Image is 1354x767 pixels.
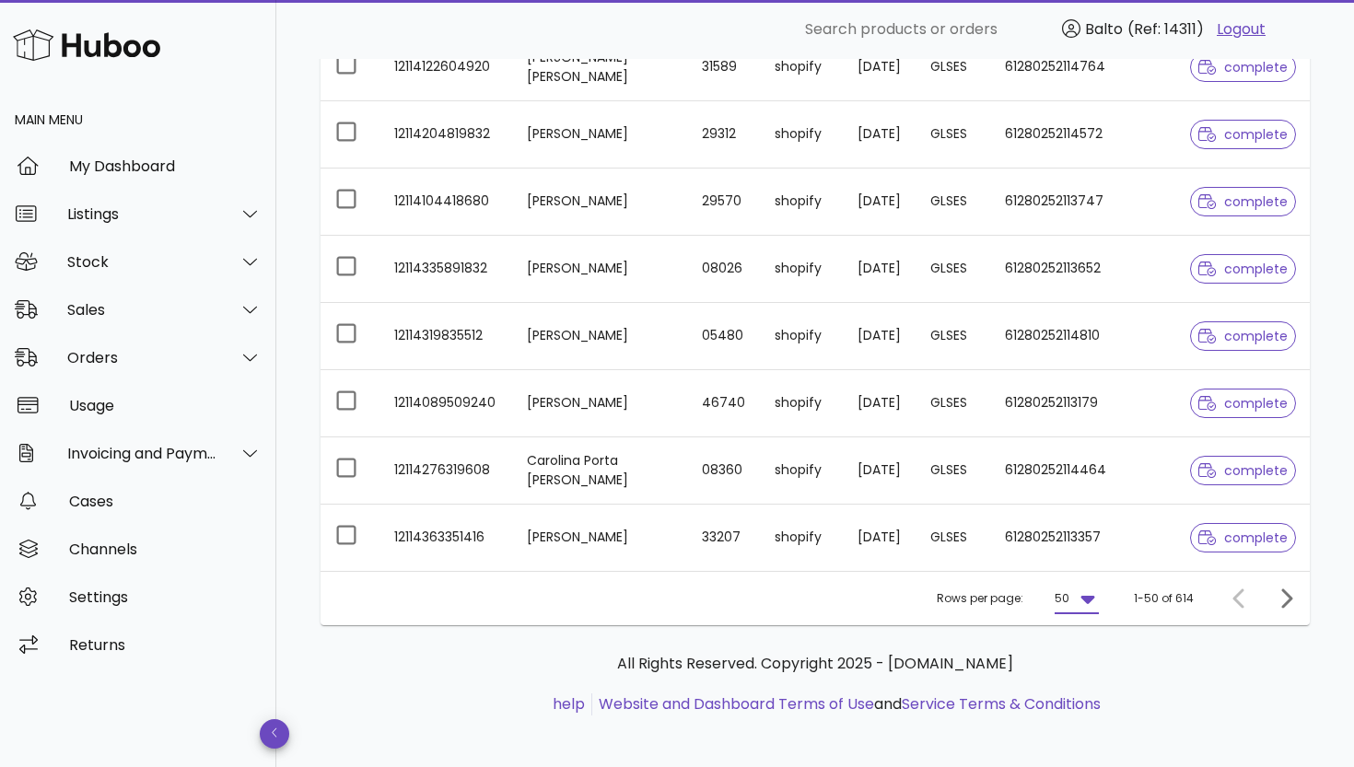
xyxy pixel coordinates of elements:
a: Logout [1217,18,1266,41]
td: [DATE] [843,437,916,505]
span: complete [1198,397,1288,410]
td: shopify [760,370,843,437]
td: [DATE] [843,101,916,169]
td: 12114335891832 [379,236,512,303]
td: GLSES [916,101,990,169]
td: shopify [760,437,843,505]
td: [PERSON_NAME] [512,370,687,437]
span: complete [1198,195,1288,208]
td: 33207 [687,505,760,571]
td: [PERSON_NAME] [512,101,687,169]
td: 46740 [687,370,760,437]
td: [PERSON_NAME] [512,236,687,303]
div: Settings [69,588,262,606]
span: complete [1198,330,1288,343]
td: 61280252113357 [990,505,1175,571]
div: Cases [69,493,262,510]
td: 05480 [687,303,760,370]
button: Next page [1269,582,1302,615]
td: 12114276319608 [379,437,512,505]
a: Website and Dashboard Terms of Use [599,693,874,715]
td: 61280252114464 [990,437,1175,505]
td: 12114104418680 [379,169,512,236]
td: 12114363351416 [379,505,512,571]
td: 61280252113747 [990,169,1175,236]
div: Stock [67,253,217,271]
p: All Rights Reserved. Copyright 2025 - [DOMAIN_NAME] [335,653,1295,675]
td: [DATE] [843,370,916,437]
td: [DATE] [843,34,916,101]
div: Returns [69,636,262,654]
td: GLSES [916,437,990,505]
td: GLSES [916,169,990,236]
td: 61280252114572 [990,101,1175,169]
td: [DATE] [843,303,916,370]
span: complete [1198,262,1288,275]
td: 61280252113652 [990,236,1175,303]
td: shopify [760,169,843,236]
div: 50Rows per page: [1055,584,1099,613]
div: 1-50 of 614 [1134,590,1194,607]
td: 61280252114764 [990,34,1175,101]
td: 61280252113179 [990,370,1175,437]
img: Huboo Logo [13,25,160,64]
td: [DATE] [843,169,916,236]
a: help [553,693,585,715]
td: shopify [760,303,843,370]
a: Service Terms & Conditions [902,693,1101,715]
td: 61280252114810 [990,303,1175,370]
span: complete [1198,61,1288,74]
div: Sales [67,301,217,319]
td: 29312 [687,101,760,169]
td: 08360 [687,437,760,505]
td: GLSES [916,370,990,437]
td: 08026 [687,236,760,303]
td: 29570 [687,169,760,236]
td: GLSES [916,34,990,101]
td: [DATE] [843,236,916,303]
td: shopify [760,34,843,101]
div: Orders [67,349,217,366]
span: Balto [1085,18,1123,40]
td: 12114089509240 [379,370,512,437]
td: 31589 [687,34,760,101]
td: 12114319835512 [379,303,512,370]
td: [PERSON_NAME] [512,505,687,571]
td: shopify [760,101,843,169]
span: complete [1198,531,1288,544]
div: Rows per page: [937,572,1099,625]
span: complete [1198,464,1288,477]
span: (Ref: 14311) [1127,18,1204,40]
div: Usage [69,397,262,414]
div: Invoicing and Payments [67,445,217,462]
td: [DATE] [843,505,916,571]
li: and [592,693,1101,715]
td: GLSES [916,236,990,303]
td: GLSES [916,505,990,571]
td: 12114122604920 [379,34,512,101]
td: [PERSON_NAME] [PERSON_NAME] [512,34,687,101]
div: My Dashboard [69,157,262,175]
td: shopify [760,505,843,571]
td: [PERSON_NAME] [512,169,687,236]
div: Listings [67,205,217,223]
div: Channels [69,540,262,558]
td: [PERSON_NAME] [512,303,687,370]
div: 50 [1055,590,1069,607]
td: shopify [760,236,843,303]
td: Carolina Porta [PERSON_NAME] [512,437,687,505]
td: 12114204819832 [379,101,512,169]
td: GLSES [916,303,990,370]
span: complete [1198,128,1288,141]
